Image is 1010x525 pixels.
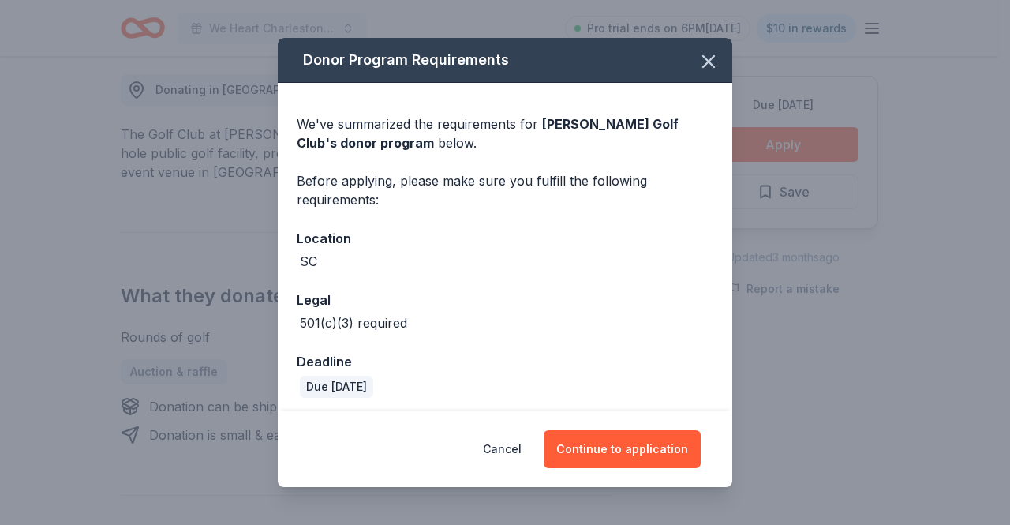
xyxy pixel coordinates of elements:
[278,38,732,83] div: Donor Program Requirements
[297,351,713,372] div: Deadline
[483,430,522,468] button: Cancel
[297,171,713,209] div: Before applying, please make sure you fulfill the following requirements:
[297,114,713,152] div: We've summarized the requirements for below.
[544,430,701,468] button: Continue to application
[300,376,373,398] div: Due [DATE]
[300,313,407,332] div: 501(c)(3) required
[297,228,713,249] div: Location
[300,252,317,271] div: SC
[297,290,713,310] div: Legal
